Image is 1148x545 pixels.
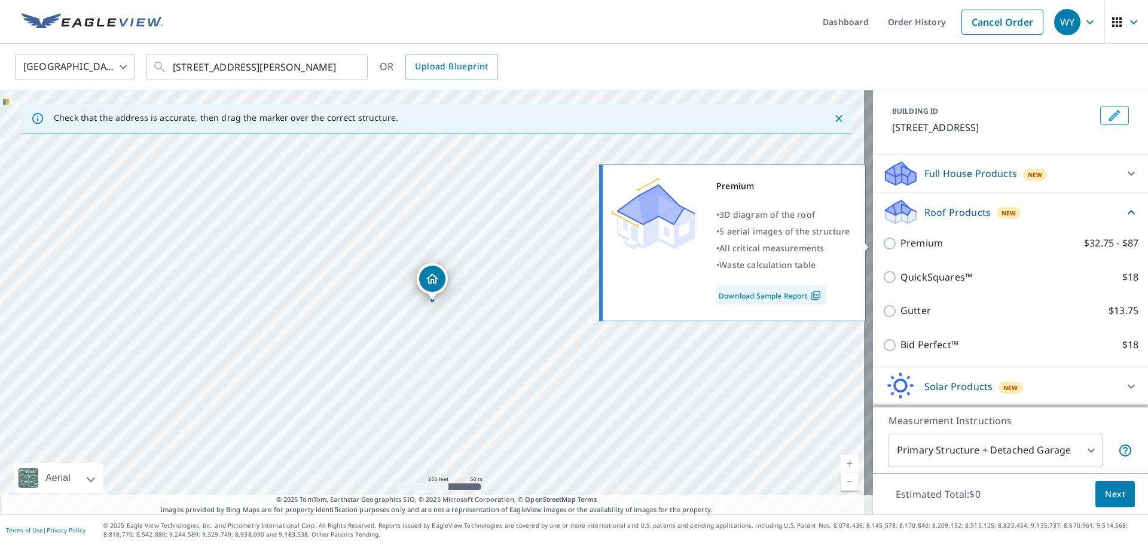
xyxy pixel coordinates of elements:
p: © 2025 Eagle View Technologies, Inc. and Pictometry International Corp. All Rights Reserved. Repo... [103,521,1142,539]
span: New [1028,170,1043,179]
span: All critical measurements [719,242,824,254]
span: New [1003,383,1018,392]
a: Upload Blueprint [405,54,497,80]
p: Solar Products [924,379,993,394]
a: Cancel Order [961,10,1043,35]
div: Aerial [14,463,103,493]
button: Close [831,111,847,126]
div: OR [380,54,498,80]
a: Current Level 17, Zoom Out [841,473,859,491]
span: New [1002,208,1016,218]
span: 3D diagram of the roof [719,209,815,220]
p: Estimated Total: $0 [886,481,990,507]
p: BUILDING ID [892,106,938,116]
span: Upload Blueprint [415,59,488,74]
span: Next [1105,487,1125,502]
p: $32.75 - $87 [1084,236,1138,251]
p: $18 [1122,270,1138,285]
p: $13.75 [1109,303,1138,318]
div: Dropped pin, building 1, Residential property, 226 Brentwood Dr Hudson, OH 44236 [417,263,448,300]
div: [GEOGRAPHIC_DATA] [15,50,135,84]
button: Edit building 1 [1100,106,1129,125]
a: Terms of Use [6,526,43,534]
img: Premium [612,178,695,249]
p: Roof Products [924,205,991,220]
span: 5 aerial images of the structure [719,226,850,237]
div: Premium [716,178,850,194]
p: $18 [1122,337,1138,352]
p: Measurement Instructions [889,413,1132,428]
p: Bid Perfect™ [900,337,958,352]
div: WY [1054,9,1080,35]
p: [STREET_ADDRESS] [892,120,1095,135]
p: Premium [900,236,943,251]
a: Terms [578,495,597,504]
button: Next [1095,481,1135,508]
div: • [716,257,850,273]
a: Current Level 17, Zoom In [841,455,859,473]
div: • [716,206,850,223]
div: Primary Structure + Detached Garage [889,434,1103,467]
div: Aerial [42,463,74,493]
a: Privacy Policy [47,526,86,534]
span: Waste calculation table [719,259,816,270]
span: © 2025 TomTom, Earthstar Geographics SIO, © 2025 Microsoft Corporation, © [276,495,597,505]
a: OpenStreetMap [525,495,575,504]
input: Search by address or latitude-longitude [173,50,343,84]
div: Roof ProductsNew [883,198,1138,226]
p: Full House Products [924,166,1017,181]
p: Gutter [900,303,931,318]
p: | [6,526,86,534]
div: Solar ProductsNew [883,372,1138,401]
a: Download Sample Report [716,285,826,305]
div: • [716,223,850,240]
img: EV Logo [22,13,163,31]
p: Check that the address is accurate, then drag the marker over the correct structure. [54,112,398,123]
div: Full House ProductsNew [883,159,1138,188]
div: • [716,240,850,257]
p: QuickSquares™ [900,270,972,285]
img: Pdf Icon [808,290,824,301]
